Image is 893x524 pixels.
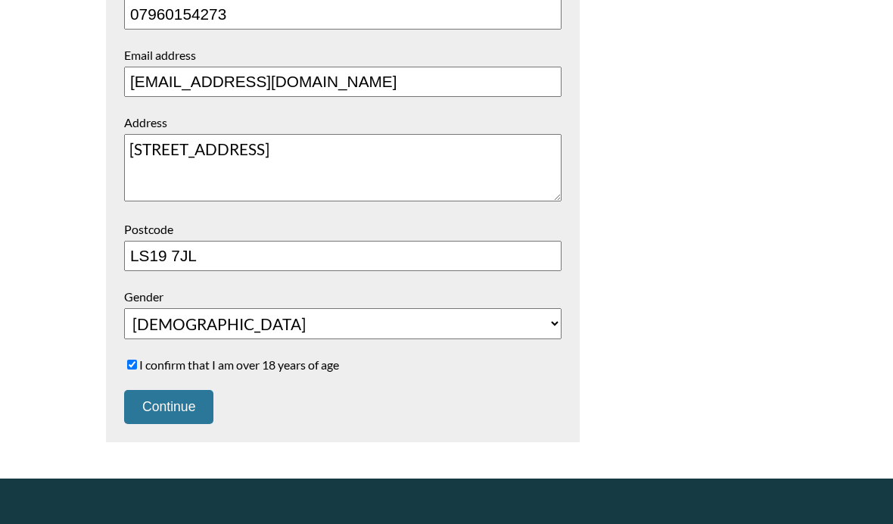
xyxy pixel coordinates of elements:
label: Gender [124,289,562,304]
button: Continue [124,390,213,424]
label: Address [124,115,562,129]
label: I confirm that I am over 18 years of age [124,357,562,372]
label: Postcode [124,222,562,236]
input: I confirm that I am over 18 years of age [127,360,137,370]
label: Email address [124,48,562,62]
